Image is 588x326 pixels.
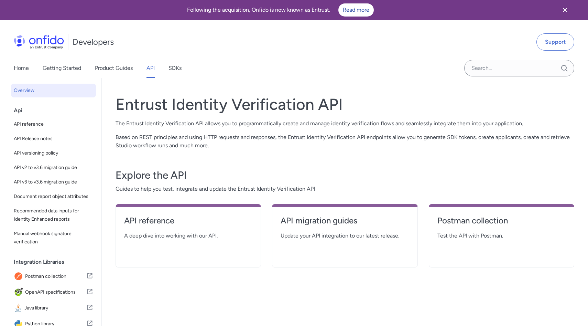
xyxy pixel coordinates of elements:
a: API v3 to v3.6 migration guide [11,175,96,189]
input: Onfido search input field [464,60,574,76]
span: A deep dive into working with our API. [124,232,252,240]
a: API Release notes [11,132,96,146]
p: Based on REST principles and using HTTP requests and responses, the Entrust Identity Verification... [116,133,574,150]
a: Read more [338,3,374,17]
span: OpenAPI specifications [25,287,86,297]
span: API v3 to v3.6 migration guide [14,178,93,186]
a: API reference [124,215,252,232]
a: API migration guides [281,215,409,232]
div: Integration Libraries [14,255,99,269]
div: Api [14,104,99,117]
svg: Close banner [561,6,569,14]
a: API reference [11,117,96,131]
span: Update your API integration to our latest release. [281,232,409,240]
span: API reference [14,120,93,128]
span: API versioning policy [14,149,93,157]
span: Manual webhook signature verification [14,230,93,246]
span: Document report object attributes [14,192,93,201]
a: Home [14,59,29,78]
a: IconPostman collectionPostman collection [11,269,96,284]
h1: Developers [73,36,114,48]
img: IconJava library [14,303,24,313]
span: Overview [14,86,93,95]
button: Close banner [552,1,578,19]
h4: API reference [124,215,252,226]
a: Postman collection [437,215,566,232]
span: Test the API with Postman. [437,232,566,240]
img: Onfido Logo [14,35,64,49]
h4: API migration guides [281,215,409,226]
span: Postman collection [25,272,86,281]
h4: Postman collection [437,215,566,226]
a: SDKs [168,59,182,78]
img: IconPostman collection [14,272,25,281]
a: Document report object attributes [11,190,96,203]
a: API v2 to v3.6 migration guide [11,161,96,175]
span: Java library [24,303,86,313]
h3: Explore the API [116,168,574,182]
p: The Entrust Identity Verification API allows you to programmatically create and manage identity v... [116,119,574,128]
span: Guides to help you test, integrate and update the Entrust Identity Verification API [116,185,574,193]
div: Following the acquisition, Onfido is now known as Entrust. [8,3,552,17]
a: Manual webhook signature verification [11,227,96,249]
h1: Entrust Identity Verification API [116,95,574,114]
a: Product Guides [95,59,133,78]
a: IconOpenAPI specificationsOpenAPI specifications [11,285,96,300]
a: Recommended data inputs for Identity Enhanced reports [11,204,96,226]
span: Recommended data inputs for Identity Enhanced reports [14,207,93,223]
a: Getting Started [43,59,81,78]
a: IconJava libraryJava library [11,301,96,316]
span: API Release notes [14,135,93,143]
img: IconOpenAPI specifications [14,287,25,297]
a: API versioning policy [11,146,96,160]
span: API v2 to v3.6 migration guide [14,164,93,172]
a: API [146,59,155,78]
a: Support [536,33,574,51]
a: Overview [11,84,96,97]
